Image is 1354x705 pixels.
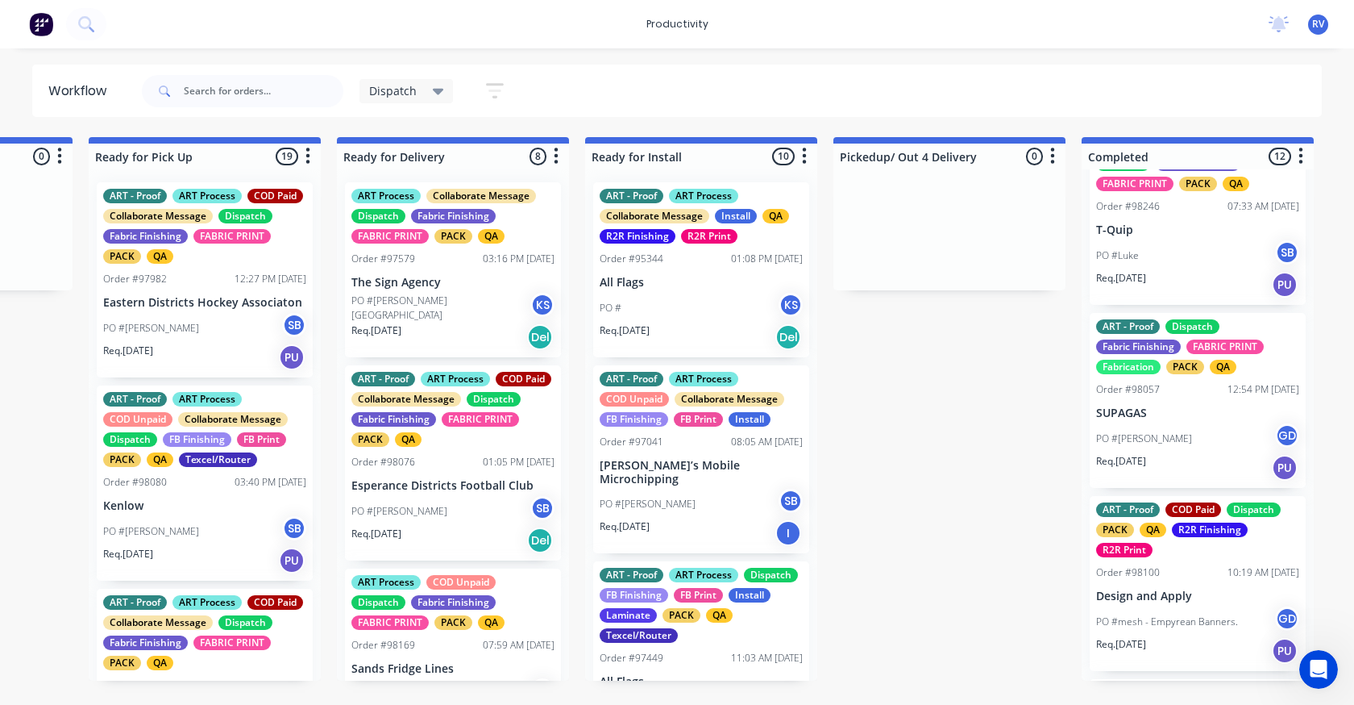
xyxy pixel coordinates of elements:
[478,615,505,630] div: QA
[351,294,530,323] p: PO #[PERSON_NAME][GEOGRAPHIC_DATA]
[426,189,536,203] div: Collaborate Message
[600,209,709,223] div: Collaborate Message
[235,475,306,490] div: 03:40 PM [DATE]
[103,453,141,467] div: PACK
[775,324,801,350] div: Del
[351,432,389,447] div: PACK
[600,276,803,290] p: All Flags
[97,386,313,581] div: ART - ProofART ProcessCOD UnpaidCollaborate MessageDispatchFB FinishingFB PrintPACKQATexcel/Route...
[442,412,519,427] div: FABRIC PRINT
[411,209,496,223] div: Fabric Finishing
[172,189,242,203] div: ART Process
[351,392,461,407] div: Collaborate Message
[282,516,306,540] div: SB
[103,296,306,310] p: Eastern Districts Hockey Associaton
[1096,248,1139,263] p: PO #Luke
[351,479,554,493] p: Esperance Districts Football Club
[530,678,554,703] div: SB
[351,504,447,519] p: PO #[PERSON_NAME]
[434,229,472,244] div: PACK
[731,651,803,665] div: 11:03 AM [DATE]
[467,392,521,407] div: Dispatch
[103,344,153,358] p: Req. [DATE]
[1096,177,1173,191] div: FABRIC PRINT
[729,412,770,427] div: Install
[218,209,272,223] div: Dispatch
[675,392,784,407] div: Collaborate Message
[247,189,303,203] div: COD Paid
[351,638,415,653] div: Order #98169
[179,453,257,467] div: Texcel/Router
[103,412,172,427] div: COD Unpaid
[1096,382,1160,397] div: Order #98057
[103,249,141,264] div: PACK
[103,321,199,336] p: PO #[PERSON_NAME]
[1096,454,1146,469] p: Req. [DATE]
[351,276,554,290] p: The Sign Agency
[478,229,505,244] div: QA
[1096,523,1134,537] div: PACK
[600,651,663,665] div: Order #97449
[669,372,738,386] div: ART Process
[775,520,801,546] div: I
[351,209,405,223] div: Dispatch
[351,372,415,386] div: ART - Proof
[1096,637,1146,652] p: Req. [DATE]
[172,595,242,610] div: ART Process
[103,475,167,490] div: Order #98080
[1227,565,1299,580] div: 10:19 AM [DATE]
[729,588,770,603] div: Install
[1227,199,1299,214] div: 07:33 AM [DATE]
[103,656,141,670] div: PACK
[103,595,167,610] div: ART - Proof
[1140,523,1166,537] div: QA
[669,189,738,203] div: ART Process
[600,608,657,623] div: Laminate
[351,575,421,590] div: ART Process
[48,81,114,101] div: Workflow
[103,432,157,447] div: Dispatch
[426,575,496,590] div: COD Unpaid
[1272,638,1298,664] div: PU
[1166,360,1204,374] div: PACK
[715,209,757,223] div: Install
[674,412,723,427] div: FB Print
[97,182,313,378] div: ART - ProofART ProcessCOD PaidCollaborate MessageDispatchFabric FinishingFABRIC PRINTPACKQAOrder ...
[351,412,436,427] div: Fabric Finishing
[483,455,554,469] div: 01:05 PM [DATE]
[593,365,809,554] div: ART - ProofART ProcessCOD UnpaidCollaborate MessageFB FinishingFB PrintInstallOrder #9704108:05 A...
[600,675,803,689] p: All Flags
[351,595,405,610] div: Dispatch
[1275,607,1299,631] div: GD
[600,412,668,427] div: FB Finishing
[184,75,343,107] input: Search for orders...
[779,293,803,317] div: KS
[29,12,53,36] img: Factory
[279,548,305,574] div: PU
[345,182,561,357] div: ART ProcessCollaborate MessageDispatchFabric FinishingFABRIC PRINTPACKQAOrder #9757903:16 PM [DAT...
[1299,650,1338,689] iframe: Intercom live chat
[681,229,737,244] div: R2R Print
[178,412,288,427] div: Collaborate Message
[147,656,173,670] div: QA
[1223,177,1249,191] div: QA
[411,595,496,610] div: Fabric Finishing
[345,365,561,561] div: ART - ProofART ProcessCOD PaidCollaborate MessageDispatchFabric FinishingFABRIC PRINTPACKQAOrder ...
[193,229,271,244] div: FABRIC PRINT
[351,527,401,541] p: Req. [DATE]
[674,588,723,603] div: FB Print
[496,372,551,386] div: COD Paid
[600,459,803,486] p: [PERSON_NAME]’s Mobile Microchipping
[1096,615,1238,629] p: PO #mesh - Empyrean Banners.
[1165,503,1221,517] div: COD Paid
[600,568,663,582] div: ART - Proof
[235,678,306,693] div: 08:14 AM [DATE]
[483,638,554,653] div: 07:59 AM [DATE]
[1096,543,1153,557] div: R2R Print
[527,324,553,350] div: Del
[1179,177,1217,191] div: PACK
[669,568,738,582] div: ART Process
[351,229,429,244] div: FABRIC PRINT
[369,82,417,99] span: Dispatch
[351,323,401,338] p: Req. [DATE]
